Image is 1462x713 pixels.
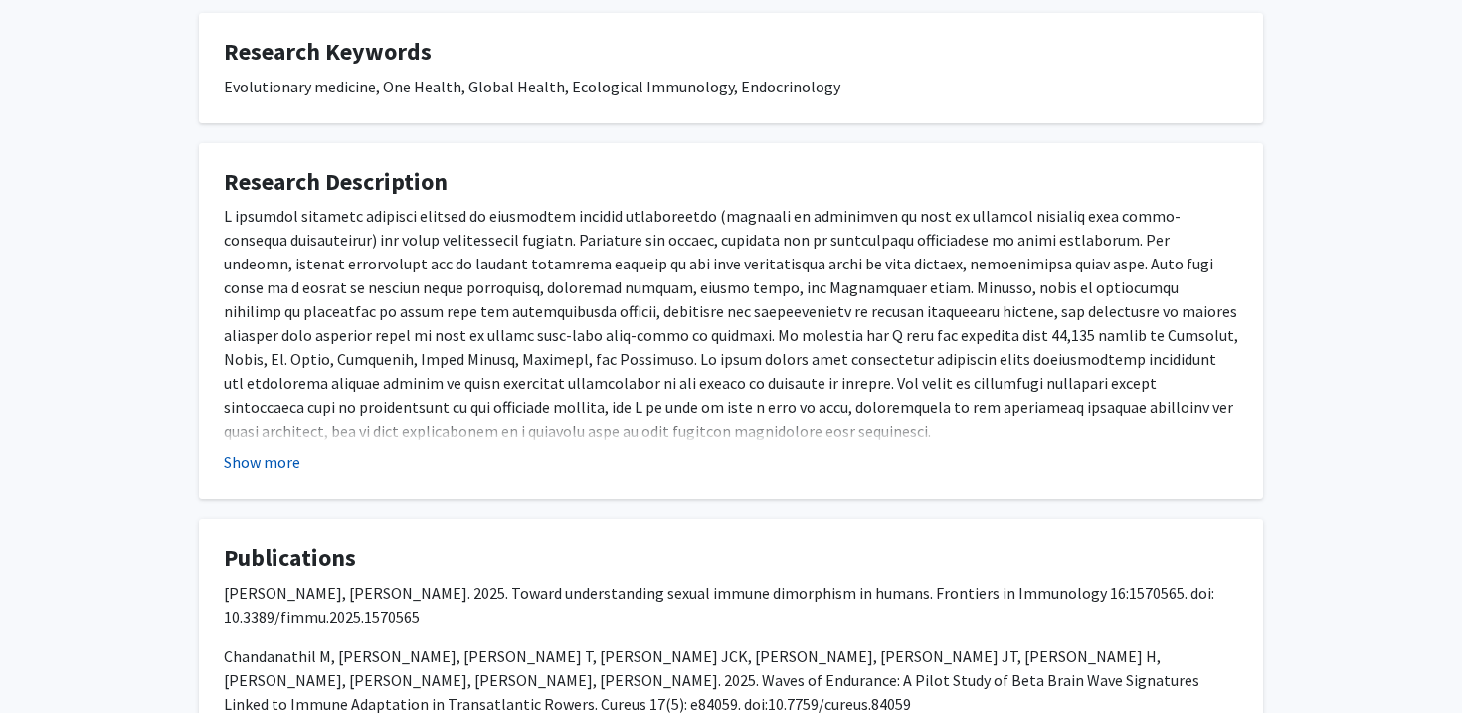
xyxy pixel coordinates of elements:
button: Show more [224,450,300,474]
h4: Research Description [224,168,1238,197]
div: Evolutionary medicine, One Health, Global Health, Ecological Immunology, Endocrinology [224,75,1238,98]
p: L ipsumdol sitametc adipisci elitsed do eiusmodtem incidid utlaboreetdo (magnaali en adminimven q... [224,204,1238,443]
iframe: Chat [15,624,85,698]
h4: Publications [224,544,1238,573]
h4: Research Keywords [224,38,1238,67]
p: [PERSON_NAME], [PERSON_NAME]. 2025. Toward understanding sexual immune dimorphism in humans. Fron... [224,581,1238,628]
